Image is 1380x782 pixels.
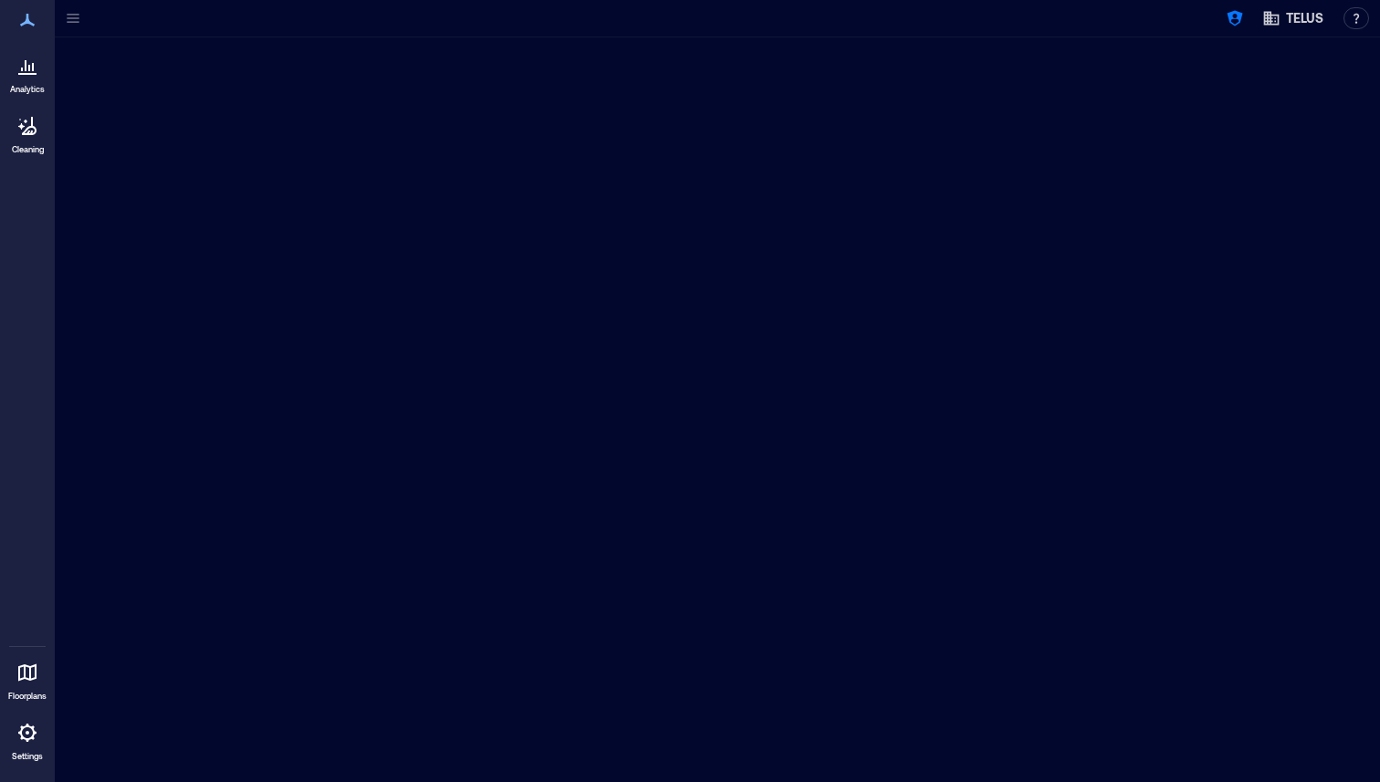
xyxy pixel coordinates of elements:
a: Settings [5,711,49,767]
p: Cleaning [12,144,44,155]
p: Settings [12,751,43,762]
button: TELUS [1257,4,1329,33]
span: TELUS [1286,9,1323,27]
a: Cleaning [5,104,50,161]
p: Floorplans [8,691,47,702]
a: Analytics [5,44,50,100]
a: Floorplans [3,651,52,707]
p: Analytics [10,84,45,95]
